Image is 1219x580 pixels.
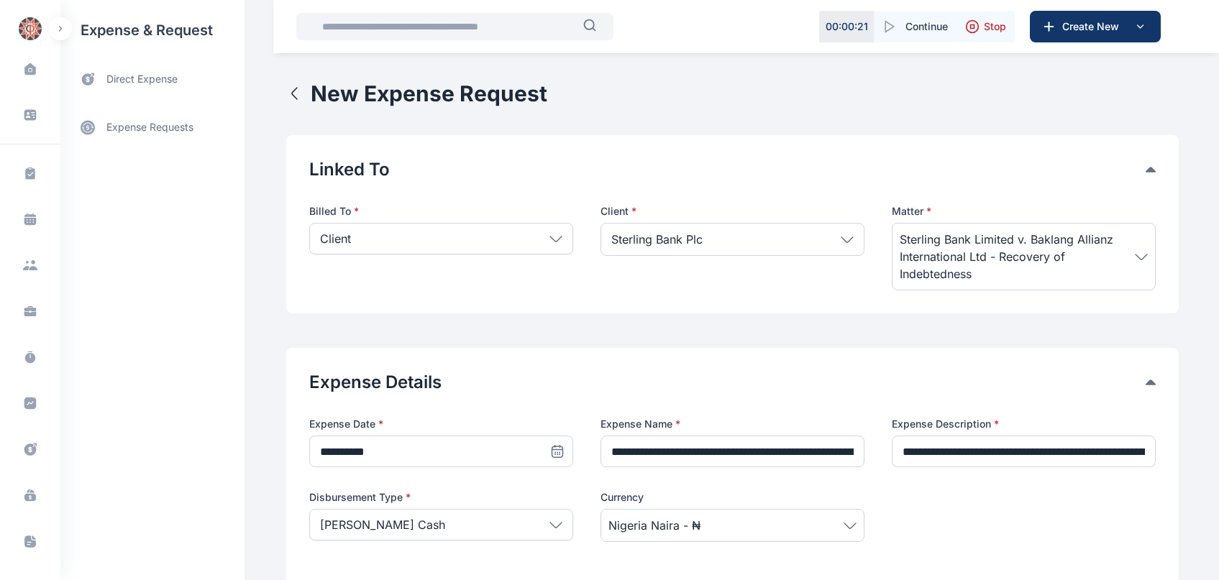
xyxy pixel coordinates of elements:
label: Disbursement Type [309,490,573,505]
h1: New Expense Request [311,80,547,106]
label: Billed To [309,204,573,218]
p: Client [320,230,351,247]
div: expense requests [60,98,245,144]
button: Expense Details [309,371,1146,394]
label: Expense Name [601,417,864,431]
a: expense requests [60,110,245,144]
span: Create New [1056,19,1131,34]
span: Sterling Bank Limited v. Baklang Allianz International Ltd - Recovery of Indebtedness [900,231,1135,282]
label: Expense Date [309,417,573,431]
a: direct expense [60,60,245,98]
span: Currency [601,490,644,505]
div: Expense Details [309,371,1156,394]
p: Client [601,204,864,218]
div: Linked To [309,158,1156,181]
span: Nigeria Naira - ₦ [608,517,700,534]
button: Create New [1030,11,1161,42]
span: Matter [892,204,931,218]
button: Linked To [309,158,1146,181]
button: Stop [957,11,1015,42]
span: Continue [905,19,948,34]
span: Sterling Bank Plc [611,231,703,248]
span: direct expense [106,72,178,87]
button: Continue [874,11,957,42]
label: Expense Description [892,417,1156,431]
p: 00 : 00 : 21 [826,19,868,34]
span: Stop [984,19,1006,34]
p: [PERSON_NAME] Cash [320,516,445,533]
